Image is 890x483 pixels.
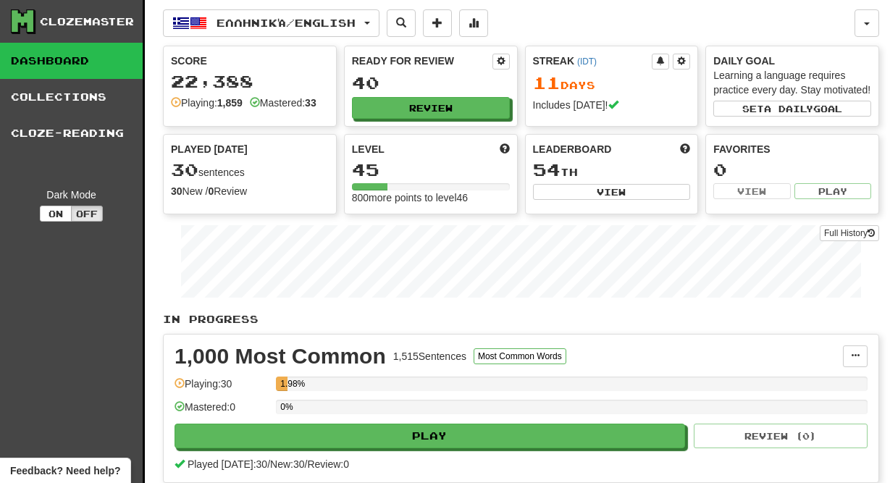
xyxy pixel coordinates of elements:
div: Clozemaster [40,14,134,29]
button: Play [794,183,871,199]
button: Most Common Words [474,348,566,364]
button: More stats [459,9,488,37]
span: / [305,458,308,470]
div: sentences [171,161,329,180]
span: 30 [171,159,198,180]
div: Streak [533,54,652,68]
span: a daily [764,104,813,114]
button: View [713,183,790,199]
div: New / Review [171,184,329,198]
span: This week in points, UTC [680,142,690,156]
div: 800 more points to level 46 [352,190,510,205]
div: Ready for Review [352,54,492,68]
div: 1.98% [280,377,287,391]
span: / [267,458,270,470]
div: Includes [DATE]! [533,98,691,112]
span: 11 [533,72,561,93]
div: 22,388 [171,72,329,91]
span: Score more points to level up [500,142,510,156]
div: th [533,161,691,180]
button: Ελληνικά/English [163,9,379,37]
button: Seta dailygoal [713,101,871,117]
div: Score [171,54,329,68]
strong: 33 [305,97,316,109]
strong: 0 [208,185,214,197]
span: New: 30 [270,458,304,470]
div: Dark Mode [11,188,132,202]
div: 1,515 Sentences [393,349,466,364]
span: Played [DATE]: 30 [188,458,267,470]
span: 54 [533,159,561,180]
span: Played [DATE] [171,142,248,156]
div: Playing: 30 [175,377,269,400]
div: 45 [352,161,510,179]
button: On [40,206,72,222]
div: Mastered: 0 [175,400,269,424]
button: Review (0) [694,424,868,448]
div: Favorites [713,142,871,156]
strong: 30 [171,185,182,197]
div: Playing: [171,96,243,110]
span: Open feedback widget [10,463,120,478]
button: View [533,184,691,200]
a: Full History [820,225,879,241]
p: In Progress [163,312,879,327]
div: 40 [352,74,510,92]
span: Leaderboard [533,142,612,156]
div: Daily Goal [713,54,871,68]
span: Level [352,142,385,156]
span: Review: 0 [307,458,349,470]
span: Ελληνικά / English [217,17,356,29]
div: 0 [713,161,871,179]
div: Learning a language requires practice every day. Stay motivated! [713,68,871,97]
button: Add sentence to collection [423,9,452,37]
strong: 1,859 [217,97,243,109]
button: Play [175,424,685,448]
button: Search sentences [387,9,416,37]
div: Mastered: [250,96,316,110]
button: Review [352,97,510,119]
div: Day s [533,74,691,93]
button: Off [71,206,103,222]
div: 1,000 Most Common [175,345,386,367]
a: (IDT) [577,56,597,67]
